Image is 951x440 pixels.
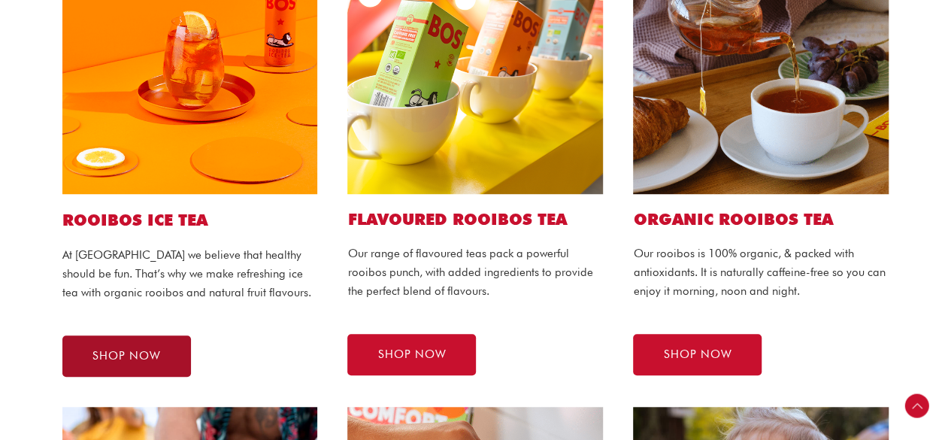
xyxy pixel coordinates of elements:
span: SHOP NOW [377,349,446,360]
a: SHOP NOW [633,334,762,375]
p: At [GEOGRAPHIC_DATA] we believe that healthy should be fun. That’s why we make refreshing ice tea... [62,246,318,302]
h1: ROOIBOS ICE TEA [62,209,318,231]
a: SHOP NOW [347,334,476,375]
h2: Flavoured ROOIBOS TEA [347,209,603,229]
a: SHOP NOW [62,335,191,377]
p: Our rooibos is 100% organic, & packed with antioxidants. It is naturally caffeine-free so you can... [633,244,889,300]
span: SHOP NOW [663,349,731,360]
p: Our range of flavoured teas pack a powerful rooibos punch, with added ingredients to provide the ... [347,244,603,300]
h2: Organic ROOIBOS TEA [633,209,889,229]
span: SHOP NOW [92,350,161,362]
